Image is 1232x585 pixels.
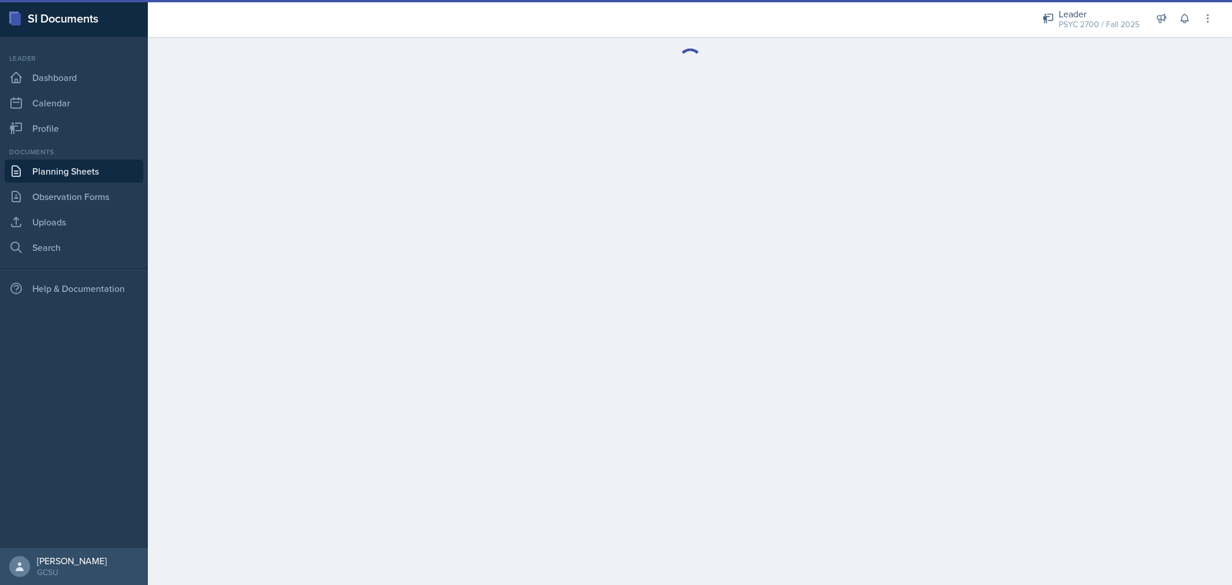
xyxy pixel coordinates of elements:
[5,236,143,259] a: Search
[5,53,143,64] div: Leader
[37,555,107,567] div: [PERSON_NAME]
[37,567,107,578] div: GCSU
[5,91,143,114] a: Calendar
[5,66,143,89] a: Dashboard
[5,277,143,300] div: Help & Documentation
[5,147,143,157] div: Documents
[5,185,143,208] a: Observation Forms
[1059,18,1140,31] div: PSYC 2700 / Fall 2025
[5,210,143,234] a: Uploads
[1059,7,1140,21] div: Leader
[5,160,143,183] a: Planning Sheets
[5,117,143,140] a: Profile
